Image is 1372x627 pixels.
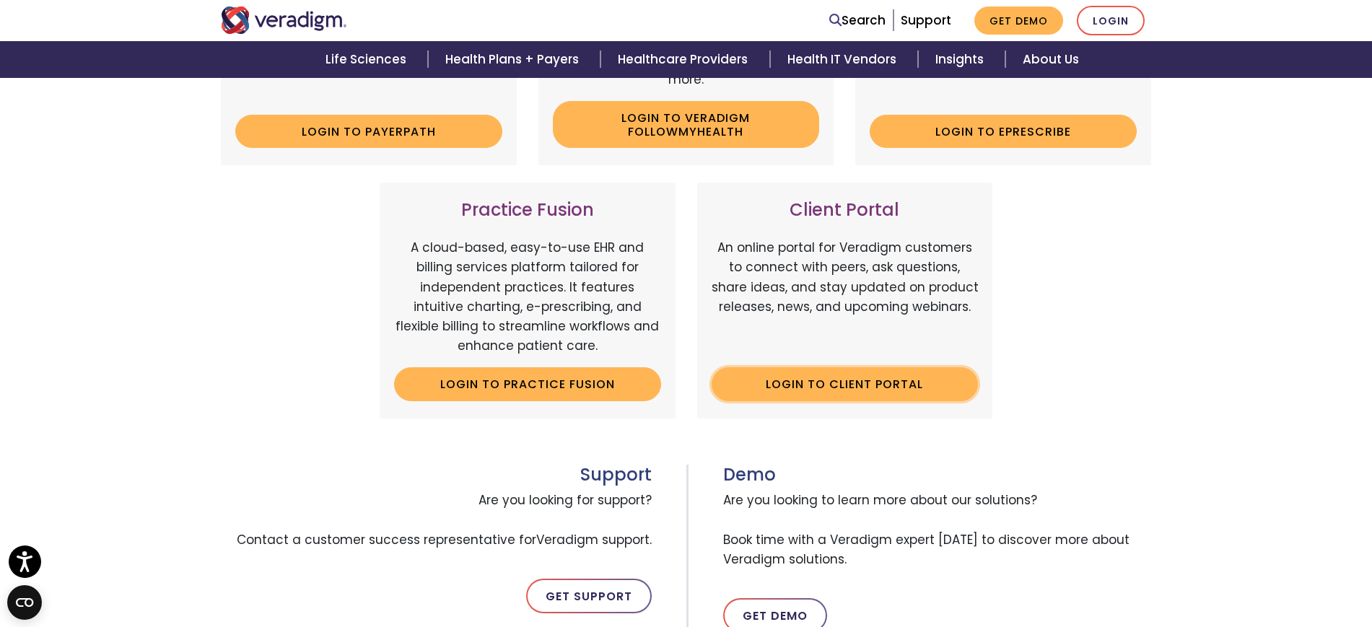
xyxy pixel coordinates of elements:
[1005,41,1096,78] a: About Us
[536,531,652,548] span: Veradigm support.
[829,11,886,30] a: Search
[1077,6,1145,35] a: Login
[526,579,652,613] a: Get Support
[394,367,661,400] a: Login to Practice Fusion
[428,41,600,78] a: Health Plans + Payers
[308,41,428,78] a: Life Sciences
[553,101,820,148] a: Login to Veradigm FollowMyHealth
[901,12,951,29] a: Support
[221,485,652,556] span: Are you looking for support? Contact a customer success representative for
[712,238,979,356] p: An online portal for Veradigm customers to connect with peers, ask questions, share ideas, and st...
[918,41,1005,78] a: Insights
[221,465,652,486] h3: Support
[712,200,979,221] h3: Client Portal
[600,41,769,78] a: Healthcare Providers
[723,485,1152,575] span: Are you looking to learn more about our solutions? Book time with a Veradigm expert [DATE] to dis...
[1095,523,1355,610] iframe: Drift Chat Widget
[235,115,502,148] a: Login to Payerpath
[394,238,661,356] p: A cloud-based, easy-to-use EHR and billing services platform tailored for independent practices. ...
[870,115,1137,148] a: Login to ePrescribe
[221,6,347,34] img: Veradigm logo
[7,585,42,620] button: Open CMP widget
[770,41,918,78] a: Health IT Vendors
[394,200,661,221] h3: Practice Fusion
[712,367,979,400] a: Login to Client Portal
[974,6,1063,35] a: Get Demo
[723,465,1152,486] h3: Demo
